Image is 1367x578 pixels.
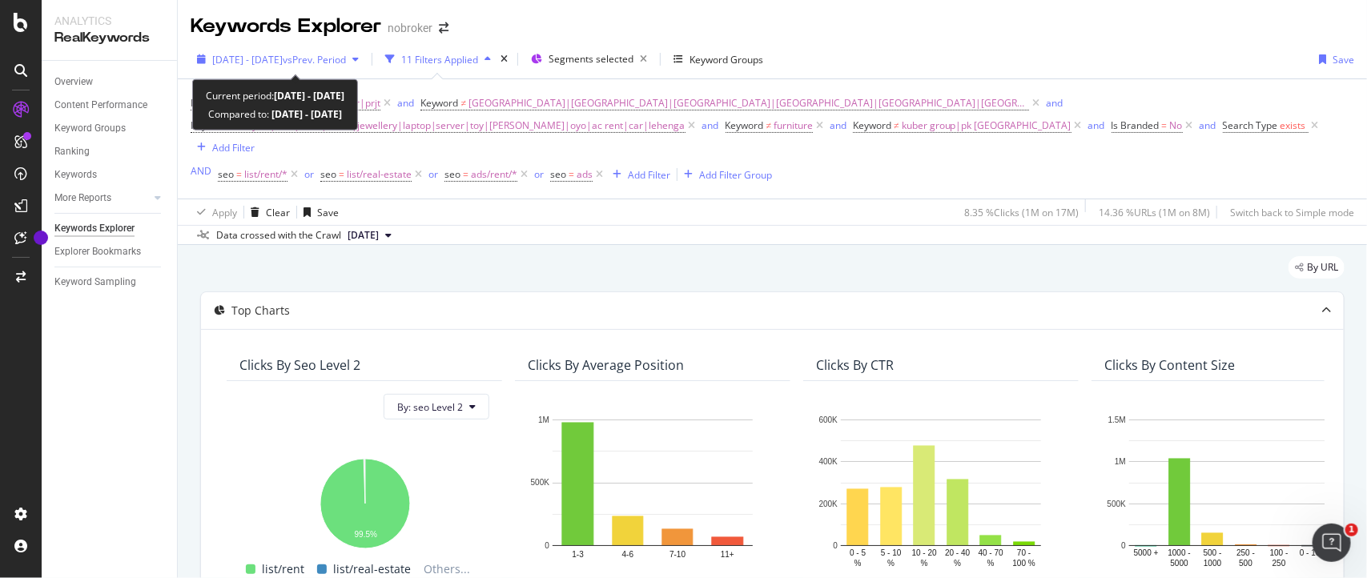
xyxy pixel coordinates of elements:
div: Explorer Bookmarks [54,243,141,260]
b: [DATE] - [DATE] [269,107,342,121]
div: and [702,118,719,132]
text: 500K [531,479,550,488]
a: Content Performance [54,97,166,114]
button: Add Filter Group [677,165,772,184]
div: Compared to: [208,105,342,123]
span: seo [444,167,460,181]
div: and [1046,96,1063,110]
div: Apply [212,206,237,219]
text: 200K [819,500,838,508]
span: Keyword [853,118,891,132]
span: ≠ [461,96,467,110]
button: and [1200,118,1216,133]
button: Save [297,199,339,225]
text: 100 - [1270,548,1289,557]
span: No [1170,114,1183,137]
span: list/rent/* [244,163,287,186]
div: Analytics [54,13,164,29]
text: 40 - 70 [979,548,1004,557]
span: [DATE] - [DATE] [212,53,283,66]
div: A chart. [1104,411,1354,570]
svg: A chart. [816,411,1066,570]
div: Keyword Groups [690,53,763,66]
text: % [954,559,961,568]
span: = [339,167,344,181]
span: Keyword [726,118,764,132]
span: ≠ [894,118,899,132]
div: Clicks By CTR [816,357,894,373]
button: Clear [244,199,290,225]
text: % [921,559,928,568]
div: and [1200,118,1216,132]
svg: A chart. [239,450,489,551]
text: 500 [1239,559,1252,568]
text: 0 - 100 [1300,548,1325,557]
span: Keyword [191,118,229,132]
text: 1000 [1204,559,1222,568]
div: Clicks By Content Size [1104,357,1235,373]
text: 600K [819,415,838,424]
text: 5 - 10 [881,548,902,557]
span: 1 [1345,524,1358,536]
div: Overview [54,74,93,90]
a: Ranking [54,143,166,160]
a: Keywords Explorer [54,220,166,237]
span: = [569,167,574,181]
button: By: seo Level 2 [384,394,489,419]
svg: A chart. [528,411,778,570]
button: Switch back to Simple mode [1224,199,1354,225]
div: Content Performance [54,97,147,114]
div: 14.36 % URLs ( 1M on 8M ) [1099,206,1210,219]
div: Top Charts [231,303,290,319]
text: 1-3 [572,551,584,560]
div: Current period: [206,86,344,105]
text: 0 [833,541,838,550]
div: or [304,167,314,181]
div: Keyword Groups [54,120,126,137]
text: 400K [819,458,838,467]
text: 10 - 20 [912,548,938,557]
div: Keywords Explorer [191,13,381,40]
button: Keyword Groups [667,46,770,72]
div: Clicks By Average Position [528,357,684,373]
text: 70 - [1017,548,1031,557]
span: Keyword [420,96,459,110]
div: legacy label [1289,256,1345,279]
div: Keywords Explorer [54,220,135,237]
span: = [1162,118,1168,132]
div: Save [1333,53,1354,66]
text: 11+ [721,551,734,560]
text: 4-6 [622,551,634,560]
span: 2024 Jul. 1st [348,228,379,243]
button: Save [1313,46,1354,72]
div: or [534,167,544,181]
div: Add Filter [212,141,255,155]
button: AND [191,163,211,179]
button: and [397,95,414,110]
span: list/real-estate [347,163,412,186]
text: 100 % [1013,559,1035,568]
div: arrow-right-arrow-left [439,22,448,34]
button: Apply [191,199,237,225]
text: 0 [545,541,549,550]
button: or [428,167,438,182]
span: [GEOGRAPHIC_DATA]|[GEOGRAPHIC_DATA]|[GEOGRAPHIC_DATA]|[GEOGRAPHIC_DATA]|[GEOGRAPHIC_DATA]|[GEOGRA... [468,92,1029,114]
a: Overview [54,74,166,90]
text: 5000 [1171,559,1189,568]
a: Keyword Sampling [54,274,166,291]
span: = [463,167,468,181]
span: Segments selected [549,52,633,66]
button: 11 Filters Applied [379,46,497,72]
span: By: seo Level 2 [397,400,463,414]
div: Add Filter Group [699,168,772,182]
button: [DATE] [341,226,398,245]
text: 0 [1121,541,1126,550]
div: Data crossed with the Crawl [216,228,341,243]
div: and [1088,118,1105,132]
button: Add Filter [191,138,255,157]
div: Clicks By seo Level 2 [239,357,360,373]
button: Segments selected [525,46,653,72]
text: 500 - [1204,548,1222,557]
